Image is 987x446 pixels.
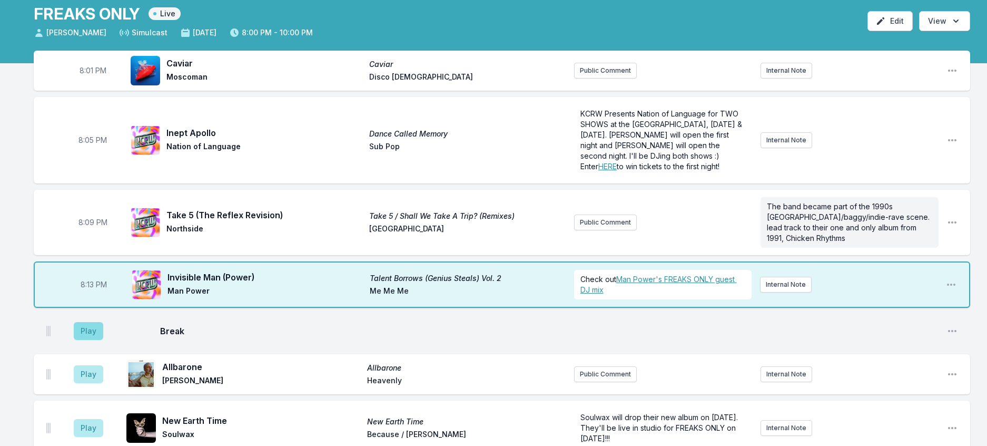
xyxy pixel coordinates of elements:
[761,366,812,382] button: Internal Note
[947,217,958,228] button: Open playlist item options
[166,72,363,84] span: Moscoman
[166,209,363,221] span: Take 5 (The Reflex Revision)
[132,270,161,299] img: Talent Borrows (Genius Steals) Vol. 2
[162,361,361,373] span: Allbarone
[74,419,103,437] button: Play
[947,135,958,146] button: Open playlist item options
[34,27,106,38] span: [PERSON_NAME]
[131,56,160,85] img: Caviar
[119,27,167,38] span: Simulcast
[370,286,566,298] span: Me Me Me
[367,416,566,427] span: New Earth Time
[126,360,156,389] img: Allbarone
[166,127,363,139] span: Inept Apollo
[166,224,363,236] span: Northside
[617,162,719,171] span: to win tickets to the first night!
[367,375,566,388] span: Heavenly
[761,420,812,436] button: Internal Note
[367,363,566,373] span: Allbarone
[369,72,566,84] span: Disco [DEMOGRAPHIC_DATA]
[46,423,51,433] img: Drag Handle
[367,429,566,442] span: Because / [PERSON_NAME]
[160,325,939,337] span: Break
[580,275,737,294] a: Man Power's FREAKS ONLY guest DJ mix
[46,326,51,336] img: Drag Handle
[74,322,103,340] button: Play
[580,275,616,284] span: Check out
[78,135,107,146] span: Timestamp
[167,286,363,298] span: Man Power
[34,4,140,23] h1: FREAKS ONLY
[867,11,913,31] button: Edit
[574,63,637,79] button: Public Comment
[574,366,637,382] button: Public Comment
[946,279,956,290] button: Open playlist item options
[126,413,156,443] img: New Earth Time
[162,375,361,388] span: [PERSON_NAME]
[229,27,313,38] span: 8:00 PM - 10:00 PM
[131,125,160,155] img: Dance Called Memory
[947,423,958,433] button: Open playlist item options
[131,208,160,237] img: Take 5 / Shall We Take A Trip? (Remixes)
[162,429,361,442] span: Soulwax
[947,326,958,336] button: Open playlist item options
[81,279,107,290] span: Timestamp
[580,109,744,171] span: KCRW Presents Nation of Language for TWO SHOWS at the [GEOGRAPHIC_DATA], [DATE] & [DATE]. [PERSON...
[180,27,216,38] span: [DATE]
[919,11,970,31] button: Open options
[46,369,51,380] img: Drag Handle
[369,224,566,236] span: [GEOGRAPHIC_DATA]
[947,369,958,380] button: Open playlist item options
[761,132,812,148] button: Internal Note
[149,7,181,20] span: Live
[369,59,566,70] span: Caviar
[760,277,812,293] button: Internal Note
[574,215,637,230] button: Public Comment
[162,414,361,427] span: New Earth Time
[370,273,566,284] span: Talent Borrows (Genius Steals) Vol. 2
[74,365,103,383] button: Play
[580,413,740,443] span: Soulwax will drop their new album on [DATE]. They'll be live in studio for FREAKS ONLY on [DATE]!!!
[166,141,363,154] span: Nation of Language
[369,129,566,139] span: Dance Called Memory
[598,162,617,171] a: HERE
[167,271,363,284] span: Invisible Man (Power)
[369,141,566,154] span: Sub Pop
[767,202,932,243] span: The band became part of the 1990s [GEOGRAPHIC_DATA]/baggy/indie-rave scene. lead track to their o...
[369,211,566,221] span: Take 5 / Shall We Take A Trip? (Remixes)
[947,65,958,76] button: Open playlist item options
[80,65,106,76] span: Timestamp
[78,217,107,228] span: Timestamp
[166,57,363,70] span: Caviar
[761,63,812,79] button: Internal Note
